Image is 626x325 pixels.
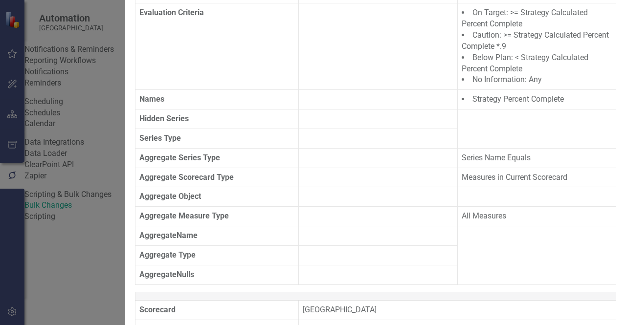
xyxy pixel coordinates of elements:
th: AggregateNulls [135,265,299,284]
th: Aggregate Scorecard Type [135,168,299,187]
th: Evaluation Criteria [135,3,299,90]
th: Hidden Series [135,109,299,129]
th: Aggregate Object [135,187,299,207]
td: Measures in Current Scorecard [457,168,616,187]
li: No Information: Any [462,74,612,86]
th: Aggregate Type [135,246,299,265]
td: Series Name Equals [457,148,616,168]
td: [GEOGRAPHIC_DATA] [299,300,616,320]
th: Names [135,90,299,109]
li: Caution: >= Strategy Calculated Percent Complete *.9 [462,30,612,52]
th: AggregateName [135,226,299,246]
th: Aggregate Series Type [135,148,299,168]
li: Strategy Percent Complete [462,94,612,105]
th: Scorecard [135,300,299,320]
li: Below Plan: < Strategy Calculated Percent Complete [462,52,612,75]
td: All Measures [457,207,616,226]
li: On Target: >= Strategy Calculated Percent Complete [462,7,612,30]
th: Aggregate Measure Type [135,207,299,226]
th: Series Type [135,129,299,148]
